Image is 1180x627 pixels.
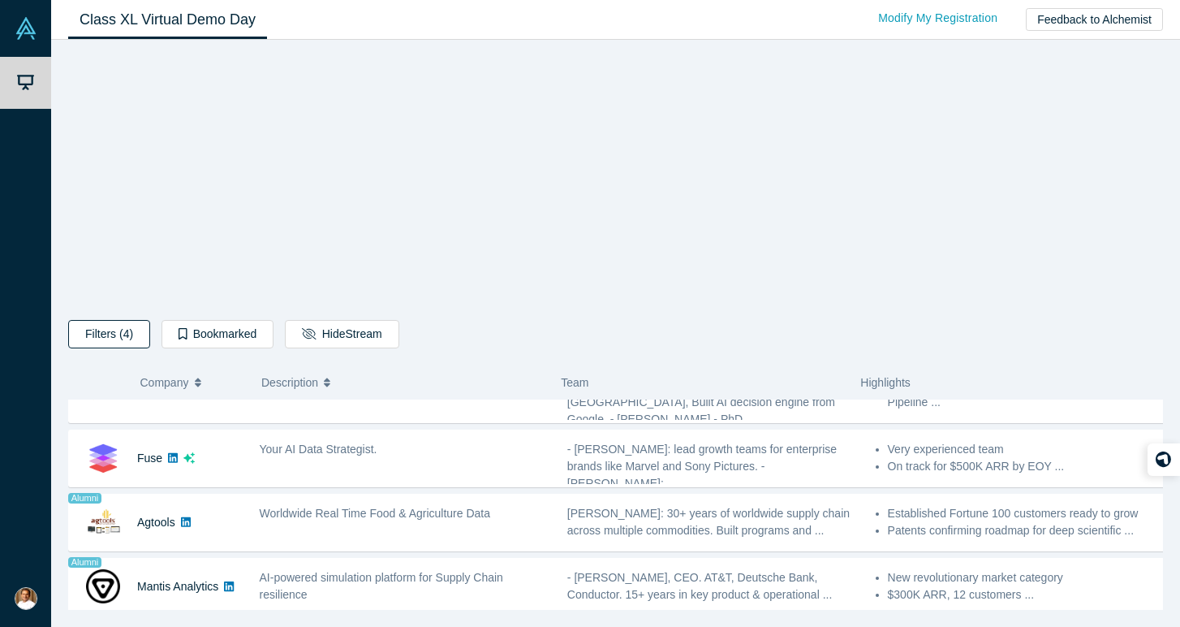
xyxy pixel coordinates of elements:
[261,365,318,400] span: Description
[68,557,101,568] span: Alumni
[390,53,842,308] iframe: Alchemist Class XL Demo Day: Vault
[86,505,120,539] img: Agtools's Logo
[15,587,37,610] img: Nanda Krish's Account
[140,365,189,400] span: Company
[860,376,910,389] span: Highlights
[137,580,218,593] a: Mantis Analytics
[140,365,245,400] button: Company
[1026,8,1163,31] button: Feedback to Alchemist
[888,458,1166,475] li: On track for $500K ARR by EOY ...
[86,569,120,603] img: Mantis Analytics's Logo
[285,320,398,348] button: HideStream
[86,441,120,475] img: Fuse's Logo
[861,4,1014,32] a: Modify My Registration
[137,516,175,529] a: Agtools
[183,452,195,464] svg: dsa ai sparkles
[137,452,162,465] a: Fuse
[68,493,101,504] span: Alumni
[260,443,377,456] span: Your AI Data Strategist.
[888,569,1166,586] li: New revolutionary market category
[567,571,832,601] span: - [PERSON_NAME], CEO. AT&T, Deutsche Bank, Conductor. 15+ years in key product & operational ...
[161,320,273,348] button: Bookmarked
[68,320,150,348] button: Filters (4)
[888,522,1166,539] li: Patents confirming roadmap for deep scientific ...
[567,378,835,426] span: - [PERSON_NAME] - PhD from [US_STATE][GEOGRAPHIC_DATA], Built AI decision engine from Google, - [...
[260,571,503,601] span: AI-powered simulation platform for Supply Chain resilience
[888,505,1166,522] li: Established Fortune 100 customers ready to grow
[567,507,850,537] span: [PERSON_NAME]: 30+ years of worldwide supply chain across multiple commodities. Built programs an...
[68,1,267,39] a: Class XL Virtual Demo Day
[888,441,1166,458] li: Very experienced team
[567,443,837,490] span: - [PERSON_NAME]: lead growth teams for enterprise brands like Marvel and Sony Pictures. - [PERSON...
[888,586,1166,603] li: $300K ARR, 12 customers ...
[15,17,37,40] img: Alchemist Vault Logo
[260,507,491,520] span: Worldwide Real Time Food & Agriculture Data
[137,387,196,400] a: Arithmedics
[261,365,544,400] button: Description
[561,376,588,389] span: Team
